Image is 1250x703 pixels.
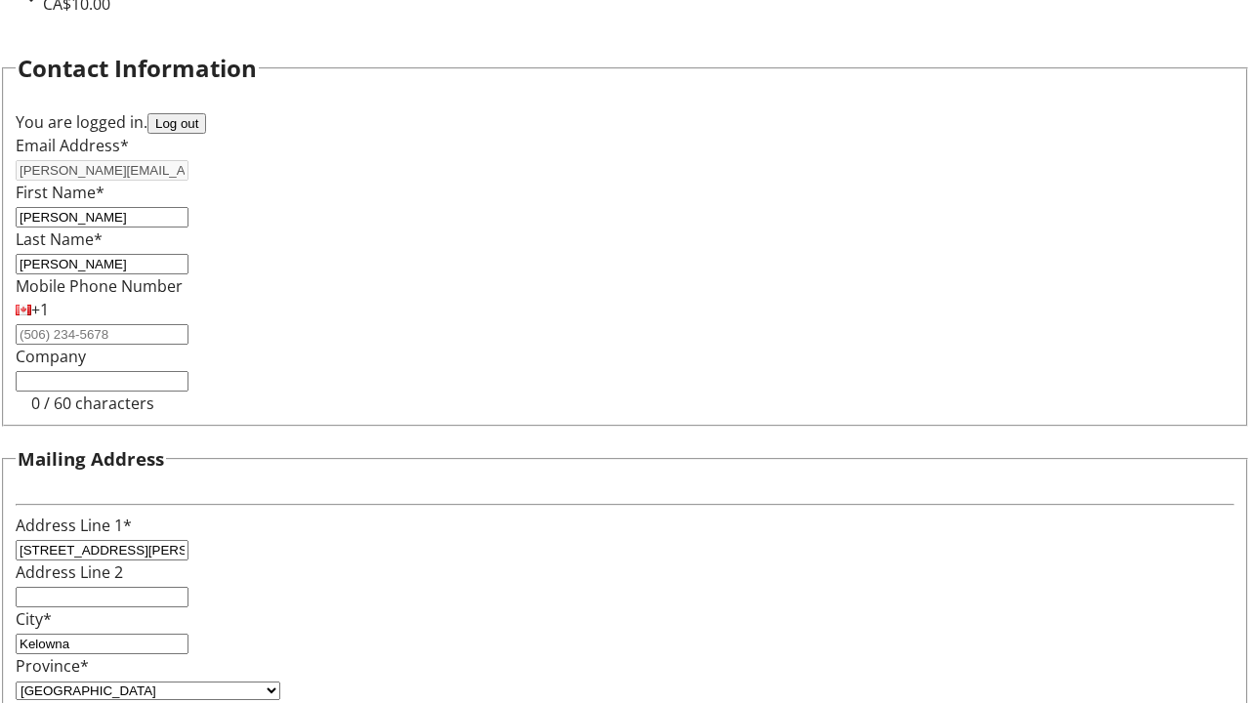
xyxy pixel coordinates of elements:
div: You are logged in. [16,110,1234,134]
label: First Name* [16,182,104,203]
label: Company [16,346,86,367]
label: Email Address* [16,135,129,156]
label: Last Name* [16,228,103,250]
label: Province* [16,655,89,677]
tr-character-limit: 0 / 60 characters [31,393,154,414]
label: City* [16,608,52,630]
input: City [16,634,188,654]
h2: Contact Information [18,51,257,86]
button: Log out [147,113,206,134]
input: (506) 234-5678 [16,324,188,345]
label: Address Line 2 [16,561,123,583]
input: Address [16,540,188,560]
h3: Mailing Address [18,445,164,473]
label: Mobile Phone Number [16,275,183,297]
label: Address Line 1* [16,515,132,536]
